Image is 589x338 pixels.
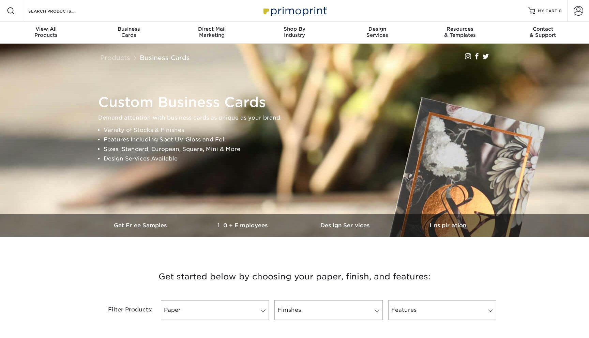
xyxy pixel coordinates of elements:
[5,26,88,38] div: Products
[336,22,419,44] a: DesignServices
[170,26,253,38] div: Marketing
[5,22,88,44] a: View AllProducts
[260,3,329,18] img: Primoprint
[170,22,253,44] a: Direct MailMarketing
[95,261,494,292] h3: Get started below by choosing your paper, finish, and features:
[28,7,94,15] input: SEARCH PRODUCTS.....
[88,26,170,32] span: Business
[104,144,497,154] li: Sizes: Standard, European, Square, Mini & More
[397,222,499,229] h3: Inspiration
[501,22,584,44] a: Contact& Support
[88,26,170,38] div: Cards
[419,22,501,44] a: Resources& Templates
[90,214,192,237] a: Get Free Samples
[253,22,336,44] a: Shop ByIndustry
[501,26,584,38] div: & Support
[419,26,501,38] div: & Templates
[336,26,419,32] span: Design
[294,222,397,229] h3: Design Services
[170,26,253,32] span: Direct Mail
[90,222,192,229] h3: Get Free Samples
[336,26,419,38] div: Services
[253,26,336,32] span: Shop By
[161,300,269,320] a: Paper
[140,54,190,61] a: Business Cards
[294,214,397,237] a: Design Services
[104,125,497,135] li: Variety of Stocks & Finishes
[100,54,130,61] a: Products
[397,214,499,237] a: Inspiration
[274,300,382,320] a: Finishes
[88,22,170,44] a: BusinessCards
[5,26,88,32] span: View All
[90,300,158,320] div: Filter Products:
[104,135,497,144] li: Features Including Spot UV Gloss and Foil
[98,113,497,123] p: Demand attention with business cards as unique as your brand.
[192,222,294,229] h3: 10+ Employees
[98,94,497,110] h1: Custom Business Cards
[559,9,562,13] span: 0
[253,26,336,38] div: Industry
[538,8,557,14] span: MY CART
[192,214,294,237] a: 10+ Employees
[388,300,496,320] a: Features
[419,26,501,32] span: Resources
[104,154,497,164] li: Design Services Available
[501,26,584,32] span: Contact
